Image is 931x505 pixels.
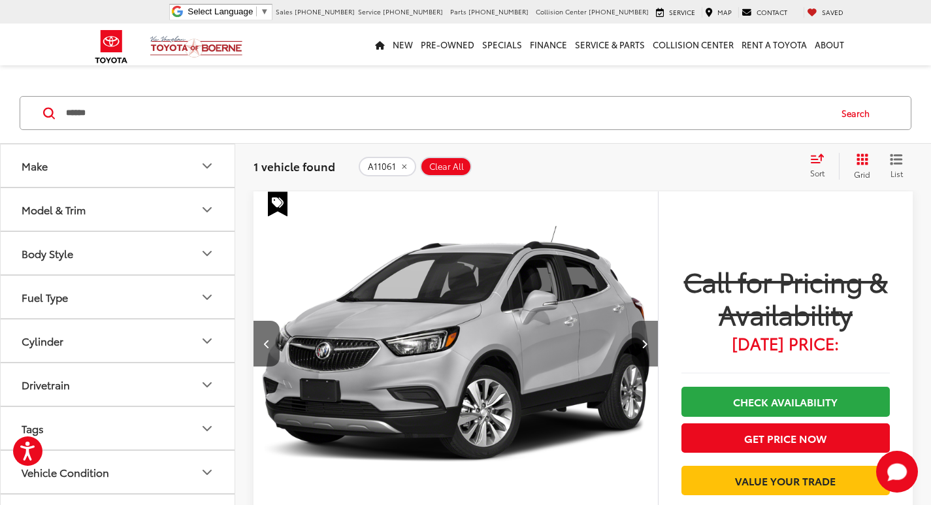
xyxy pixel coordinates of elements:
span: Service [669,7,695,17]
span: Grid [854,169,870,180]
a: Collision Center [649,24,738,65]
button: remove A11061 [359,157,416,176]
a: Service [653,7,698,18]
span: 1 vehicle found [253,158,335,174]
svg: Start Chat [876,451,918,493]
a: About [811,24,848,65]
div: Model & Trim [22,203,86,216]
span: Clear All [429,161,464,172]
div: 2019 Buick Encore Preferred 1 [253,191,659,495]
div: Body Style [199,246,215,261]
a: Home [371,24,389,65]
div: Cylinder [22,334,63,347]
a: Contact [738,7,791,18]
button: Toggle Chat Window [876,451,918,493]
a: Rent a Toyota [738,24,811,65]
button: TagsTags [1,407,236,449]
span: Contact [757,7,787,17]
a: Map [702,7,735,18]
span: Map [717,7,732,17]
button: Search [829,97,889,129]
span: [PHONE_NUMBER] [468,7,529,16]
button: Body StyleBody Style [1,232,236,274]
div: Tags [199,421,215,436]
button: MakeMake [1,144,236,187]
button: Get Price Now [681,423,890,453]
div: Make [22,159,48,172]
span: [PHONE_NUMBER] [383,7,443,16]
span: Saved [822,7,843,17]
div: Model & Trim [199,202,215,218]
span: ▼ [260,7,269,16]
span: [DATE] Price: [681,336,890,350]
div: Vehicle Condition [199,464,215,480]
a: Value Your Trade [681,466,890,495]
button: Previous image [253,321,280,367]
a: Specials [478,24,526,65]
div: Fuel Type [199,289,215,305]
span: Call for Pricing & Availability [681,265,890,330]
div: Body Style [22,247,73,259]
div: Tags [22,422,44,434]
button: Grid View [839,153,880,179]
div: Drivetrain [22,378,70,391]
a: Finance [526,24,571,65]
span: Select Language [188,7,253,16]
span: Sales [276,7,293,16]
div: Make [199,158,215,174]
img: Vic Vaughan Toyota of Boerne [150,35,243,58]
button: Select sort value [804,153,839,179]
a: Check Availability [681,387,890,416]
span: List [890,168,903,179]
img: Toyota [87,25,136,68]
div: Cylinder [199,333,215,349]
button: DrivetrainDrivetrain [1,363,236,406]
span: Sort [810,167,825,178]
a: 2019 Buick Encore Preferred2019 Buick Encore Preferred2019 Buick Encore Preferred2019 Buick Encor... [253,191,659,495]
span: ​ [256,7,257,16]
div: Vehicle Condition [22,466,109,478]
span: Special [268,191,287,216]
button: Next image [632,321,658,367]
button: Vehicle ConditionVehicle Condition [1,451,236,493]
a: My Saved Vehicles [804,7,847,18]
span: Parts [450,7,466,16]
button: List View [880,153,913,179]
a: Service & Parts: Opens in a new tab [571,24,649,65]
div: Fuel Type [22,291,68,303]
span: [PHONE_NUMBER] [295,7,355,16]
span: [PHONE_NUMBER] [589,7,649,16]
img: 2019 Buick Encore Preferred [253,191,659,496]
span: Collision Center [536,7,587,16]
input: Search by Make, Model, or Keyword [65,97,829,129]
button: Model & TrimModel & Trim [1,188,236,231]
span: A11061 [368,161,396,172]
span: Service [358,7,381,16]
a: Select Language​ [188,7,269,16]
button: Fuel TypeFuel Type [1,276,236,318]
button: CylinderCylinder [1,319,236,362]
div: Drivetrain [199,377,215,393]
a: Pre-Owned [417,24,478,65]
a: New [389,24,417,65]
button: Clear All [420,157,472,176]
